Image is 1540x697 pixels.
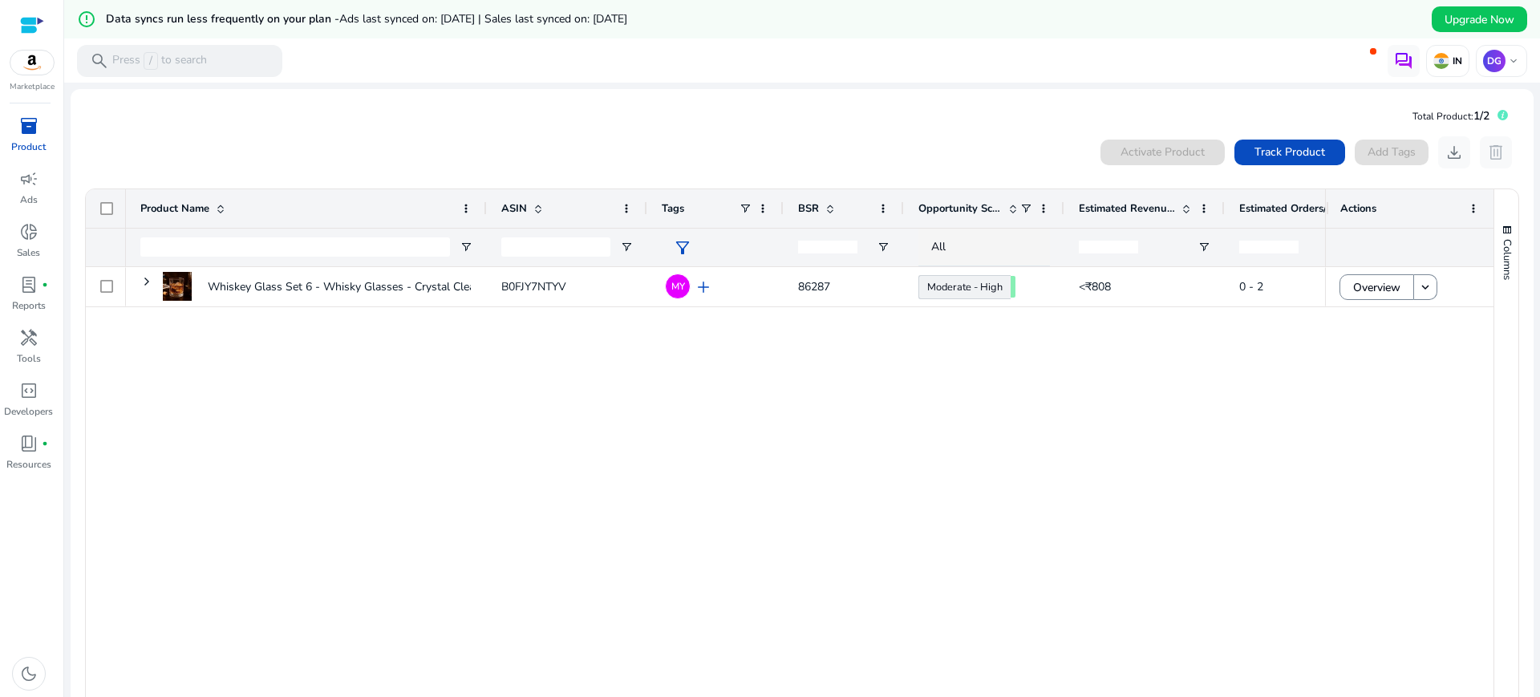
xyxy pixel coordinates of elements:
[1412,110,1473,123] span: Total Product:
[10,51,54,75] img: amazon.svg
[90,51,109,71] span: search
[1473,108,1489,124] span: 1/2
[1239,201,1335,216] span: Estimated Orders/Day
[4,404,53,419] p: Developers
[19,222,38,241] span: donut_small
[20,192,38,207] p: Ads
[19,275,38,294] span: lab_profile
[10,81,55,93] p: Marketplace
[1339,274,1414,300] button: Overview
[620,241,633,253] button: Open Filter Menu
[1079,279,1111,294] span: <₹808
[694,278,713,297] span: add
[1234,140,1345,165] button: Track Product
[17,245,40,260] p: Sales
[163,272,192,301] img: 415iqgFuNrL._SS100_.jpg
[501,201,527,216] span: ASIN
[918,201,1002,216] span: Opportunity Score
[106,13,627,26] h5: Data syncs run less frequently on your plan -
[6,457,51,472] p: Resources
[501,279,566,294] span: B0FJY7NTYV
[931,239,946,254] span: All
[140,237,450,257] input: Product Name Filter Input
[1507,55,1520,67] span: keyboard_arrow_down
[877,241,890,253] button: Open Filter Menu
[1198,241,1210,253] button: Open Filter Menu
[671,282,685,291] span: MY
[1079,201,1175,216] span: Estimated Revenue/Day
[798,279,830,294] span: 86287
[1340,201,1376,216] span: Actions
[208,270,530,303] p: Whiskey Glass Set 6 - Whisky Glasses - Crystal Clear Tumbler...
[144,52,158,70] span: /
[17,351,41,366] p: Tools
[19,434,38,453] span: book_4
[1500,239,1514,280] span: Columns
[1239,279,1263,294] span: 0 - 2
[1483,50,1506,72] p: DG
[798,201,819,216] span: BSR
[19,381,38,400] span: code_blocks
[19,169,38,188] span: campaign
[112,52,207,70] p: Press to search
[12,298,46,313] p: Reports
[42,440,48,447] span: fiber_manual_record
[1445,11,1514,28] span: Upgrade Now
[673,238,692,257] span: filter_alt
[1353,271,1400,304] span: Overview
[19,328,38,347] span: handyman
[918,275,1011,299] a: Moderate - High
[19,116,38,136] span: inventory_2
[1433,53,1449,69] img: in.svg
[11,140,46,154] p: Product
[501,237,610,257] input: ASIN Filter Input
[1254,144,1325,160] span: Track Product
[1445,143,1464,162] span: download
[1432,6,1527,32] button: Upgrade Now
[42,282,48,288] span: fiber_manual_record
[19,664,38,683] span: dark_mode
[1449,55,1462,67] p: IN
[662,201,684,216] span: Tags
[140,201,209,216] span: Product Name
[77,10,96,29] mat-icon: error_outline
[339,11,627,26] span: Ads last synced on: [DATE] | Sales last synced on: [DATE]
[1418,280,1433,294] mat-icon: keyboard_arrow_down
[1438,136,1470,168] button: download
[1011,276,1015,298] span: 68.53
[460,241,472,253] button: Open Filter Menu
